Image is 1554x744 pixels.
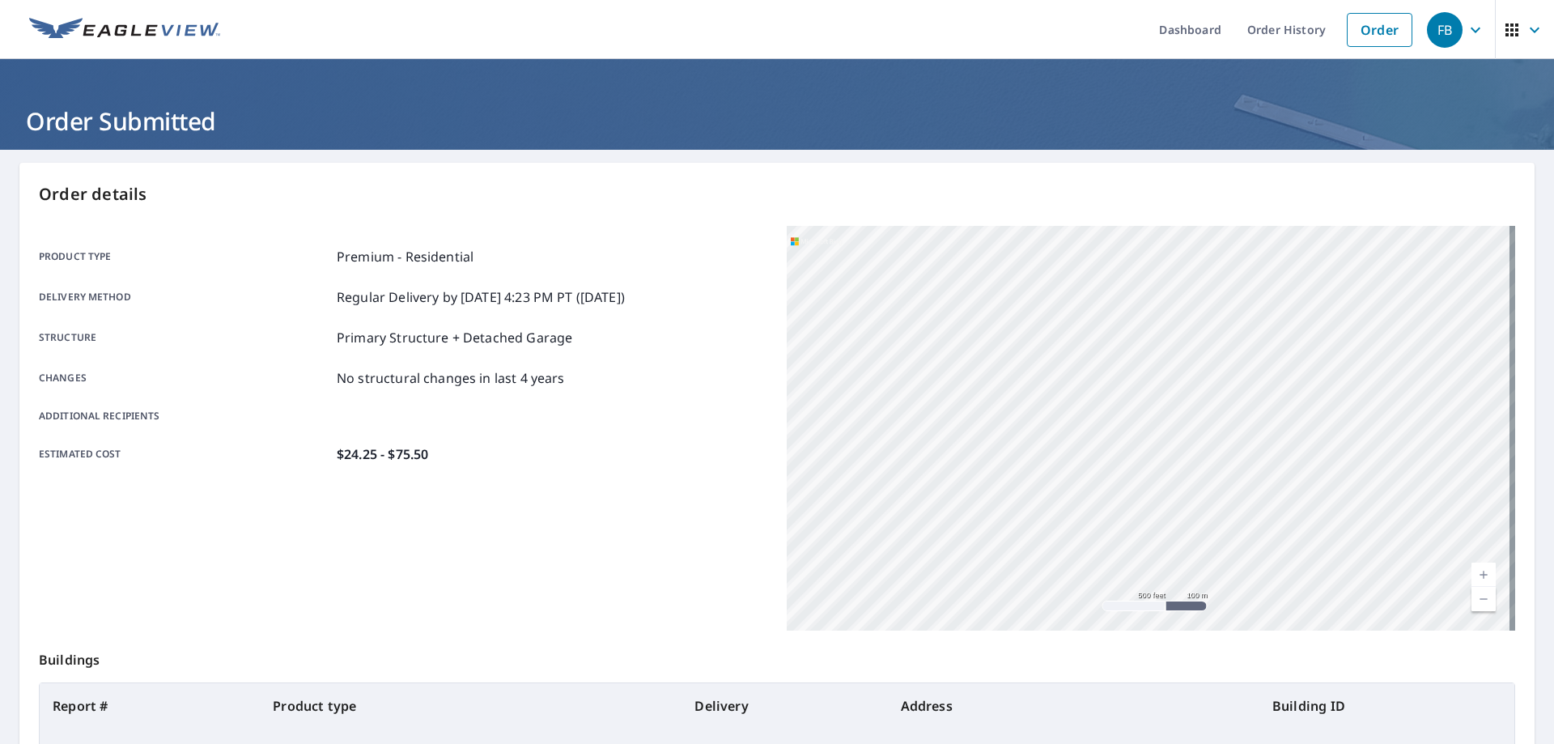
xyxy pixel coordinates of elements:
a: Current Level 16, Zoom Out [1471,587,1496,611]
p: Product type [39,247,330,266]
p: Primary Structure + Detached Garage [337,328,572,347]
h1: Order Submitted [19,104,1535,138]
p: $24.25 - $75.50 [337,444,428,464]
p: Delivery method [39,287,330,307]
a: Current Level 16, Zoom In [1471,563,1496,587]
p: No structural changes in last 4 years [337,368,565,388]
th: Delivery [681,683,887,729]
a: Order [1347,13,1412,47]
img: EV Logo [29,18,220,42]
th: Building ID [1259,683,1514,729]
p: Order details [39,182,1515,206]
th: Report # [40,683,260,729]
p: Estimated cost [39,444,330,464]
th: Address [888,683,1259,729]
p: Changes [39,368,330,388]
p: Premium - Residential [337,247,473,266]
p: Structure [39,328,330,347]
th: Product type [260,683,681,729]
p: Buildings [39,631,1515,682]
div: FB [1427,12,1463,48]
p: Regular Delivery by [DATE] 4:23 PM PT ([DATE]) [337,287,625,307]
p: Additional recipients [39,409,330,423]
